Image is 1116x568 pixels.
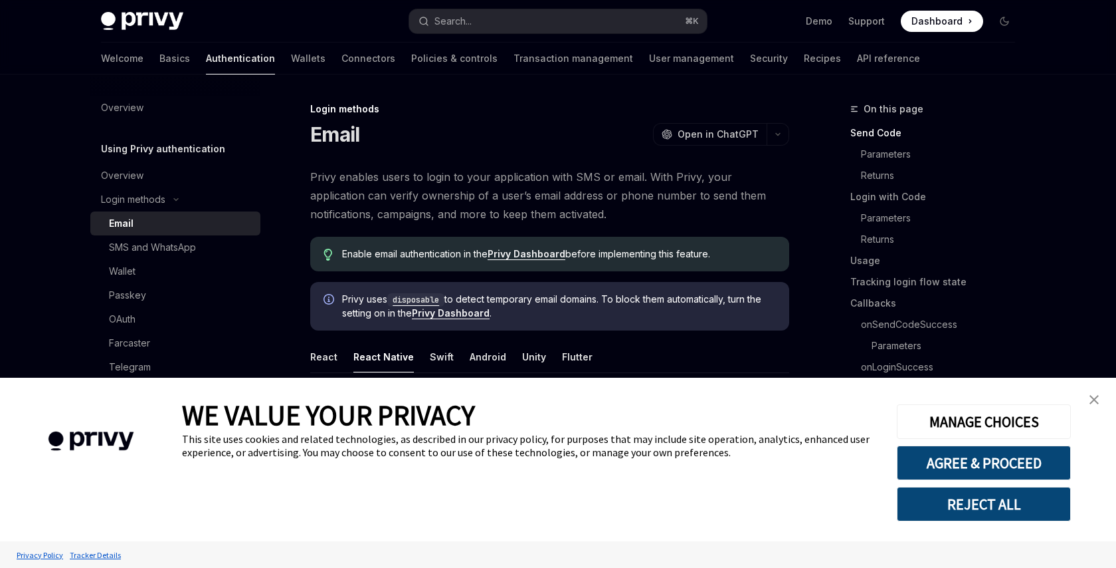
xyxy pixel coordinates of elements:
a: Parameters [850,335,1026,356]
span: Privy uses to detect temporary email domains. To block them automatically, turn the setting on in... [342,293,776,320]
svg: Info [324,294,337,307]
a: Authentication [206,43,275,74]
a: Overview [90,96,260,120]
button: MANAGE CHOICES [897,404,1071,439]
a: Login with Code [850,186,1026,208]
a: Returns [850,229,1026,250]
a: Transaction management [513,43,633,74]
a: Recipes [804,43,841,74]
a: Tracking login flow state [850,271,1026,293]
a: Dashboard [901,11,983,32]
div: React Native [353,341,414,372]
div: OAuth [109,311,136,327]
a: Farcaster [90,331,260,355]
span: Dashboard [911,15,963,28]
div: Email [109,215,134,231]
div: Farcaster [109,335,150,351]
a: Demo [806,15,832,28]
div: Search... [434,13,472,29]
a: Wallet [90,259,260,283]
div: Overview [101,168,143,184]
a: Security [750,43,788,74]
a: onLoginSuccess [850,356,1026,378]
div: Wallet [109,263,136,279]
div: Login methods [101,192,165,208]
div: Telegram [109,359,151,375]
a: Welcome [101,43,143,74]
a: onSendCodeSuccess [850,314,1026,335]
a: Policies & controls [411,43,498,74]
a: Send Code [850,122,1026,144]
button: AGREE & PROCEED [897,446,1071,480]
button: Toggle Login methods section [90,188,260,212]
span: On this page [864,101,923,117]
a: Email [90,212,260,235]
h1: Email [310,122,359,146]
div: React [310,341,337,372]
a: SMS and WhatsApp [90,235,260,259]
a: Usage [850,250,1026,271]
a: Privy Dashboard [488,248,565,260]
div: Login methods [310,102,789,116]
img: close banner [1089,395,1099,404]
div: Overview [101,100,143,116]
span: WE VALUE YOUR PRIVACY [182,398,475,432]
span: Open in ChatGPT [678,128,759,141]
a: Tracker Details [66,543,124,567]
span: Privy enables users to login to your application with SMS or email. With Privy, your application ... [310,168,789,223]
div: Android [470,341,506,372]
a: Parameters [850,144,1026,165]
button: REJECT ALL [897,487,1071,521]
div: SMS and WhatsApp [109,239,196,255]
a: Privy Dashboard [412,307,490,319]
div: Unity [522,341,546,372]
a: Callbacks [850,293,1026,314]
a: Connectors [341,43,395,74]
a: Passkey [90,283,260,307]
div: This site uses cookies and related technologies, as described in our privacy policy, for purposes... [182,432,877,459]
span: Enable email authentication in the before implementing this feature. [342,247,776,261]
a: Returns [850,165,1026,186]
a: disposable [387,293,444,305]
button: Toggle dark mode [994,11,1015,32]
a: Telegram [90,355,260,379]
button: Open search [409,9,707,33]
div: Swift [430,341,454,372]
a: Support [848,15,885,28]
code: disposable [387,293,444,307]
a: Wallets [291,43,325,74]
a: OAuth [90,307,260,331]
div: Passkey [109,287,146,303]
a: User management [649,43,734,74]
span: ⌘ K [685,16,699,27]
a: Privacy Policy [13,543,66,567]
a: API reference [857,43,920,74]
div: Flutter [562,341,593,372]
a: Overview [90,164,260,188]
button: Open in ChatGPT [653,123,767,146]
img: dark logo [101,12,183,31]
img: company logo [20,412,162,470]
svg: Tip [324,249,333,261]
a: Basics [159,43,190,74]
a: close banner [1081,386,1107,413]
h5: Using Privy authentication [101,141,225,157]
a: Parameters [850,208,1026,229]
